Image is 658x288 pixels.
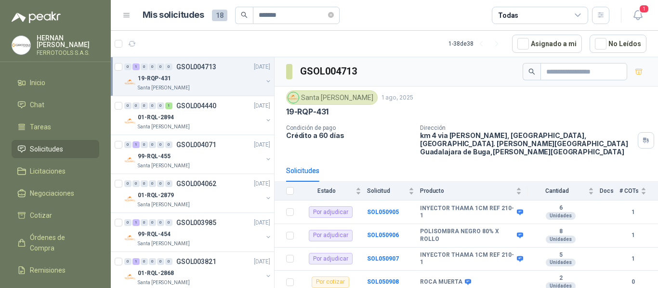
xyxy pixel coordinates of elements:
[309,206,353,218] div: Por adjudicar
[149,219,156,226] div: 0
[176,63,216,70] p: GSOL004713
[527,188,586,194] span: Cantidad
[420,251,514,266] b: INYECTOR THAMA 1CM REF 210-1
[367,182,420,200] th: Solicitud
[138,240,190,248] p: Santa [PERSON_NAME]
[149,258,156,265] div: 0
[254,140,270,150] p: [DATE]
[124,100,272,131] a: 0 0 0 0 0 1 GSOL004440[DATE] Company Logo01-RQL-2894Santa [PERSON_NAME]
[619,254,646,263] b: 1
[12,36,30,54] img: Company Logo
[165,258,172,265] div: 0
[328,12,334,18] span: close-circle
[12,162,99,180] a: Licitaciones
[124,219,132,226] div: 0
[288,92,299,103] img: Company Logo
[149,180,156,187] div: 0
[527,204,594,212] b: 6
[300,64,358,79] h3: GSOL004713
[138,152,171,161] p: 99-RQL-455
[132,258,140,265] div: 1
[12,12,61,23] img: Logo peakr
[382,93,413,102] p: 1 ago, 2025
[619,188,639,194] span: # COTs
[165,219,172,226] div: 0
[149,141,156,148] div: 0
[527,275,594,282] b: 2
[176,258,216,265] p: GSOL003821
[141,180,148,187] div: 0
[138,74,171,83] p: 19-RQP-431
[37,35,99,48] p: HERNAN [PERSON_NAME]
[420,278,462,286] b: ROCA MUERTA
[124,258,132,265] div: 0
[124,102,132,109] div: 0
[420,125,634,131] p: Dirección
[30,265,66,275] span: Remisiones
[629,7,646,24] button: 1
[157,219,164,226] div: 0
[138,84,190,92] p: Santa [PERSON_NAME]
[546,212,576,220] div: Unidades
[286,165,319,176] div: Solicitudes
[143,8,204,22] h1: Mis solicitudes
[254,101,270,111] p: [DATE]
[132,141,140,148] div: 1
[138,113,174,122] p: 01-RQL-2894
[619,208,646,217] b: 1
[12,228,99,257] a: Órdenes de Compra
[546,236,576,243] div: Unidades
[286,131,412,139] p: Crédito a 60 días
[12,140,99,158] a: Solicitudes
[328,11,334,20] span: close-circle
[157,102,164,109] div: 0
[12,118,99,136] a: Tareas
[132,63,140,70] div: 1
[176,141,216,148] p: GSOL004071
[149,102,156,109] div: 0
[420,182,527,200] th: Producto
[312,276,349,288] div: Por cotizar
[619,182,658,200] th: # COTs
[176,180,216,187] p: GSOL004062
[254,218,270,227] p: [DATE]
[157,141,164,148] div: 0
[132,102,140,109] div: 0
[254,257,270,266] p: [DATE]
[149,63,156,70] div: 0
[124,178,272,209] a: 0 0 0 0 0 0 GSOL004062[DATE] Company Logo01-RQL-2879Santa [PERSON_NAME]
[309,230,353,241] div: Por adjudicar
[30,77,45,88] span: Inicio
[254,179,270,188] p: [DATE]
[367,255,399,262] a: SOL050907
[124,217,272,248] a: 0 1 0 0 0 0 GSOL003985[DATE] Company Logo99-RQL-454Santa [PERSON_NAME]
[12,261,99,279] a: Remisiones
[165,63,172,70] div: 0
[30,166,66,176] span: Licitaciones
[176,219,216,226] p: GSOL003985
[141,141,148,148] div: 0
[420,188,514,194] span: Producto
[165,141,172,148] div: 0
[138,230,171,239] p: 99-RQL-454
[124,115,136,127] img: Company Logo
[124,193,136,205] img: Company Logo
[300,188,354,194] span: Estado
[590,35,646,53] button: No Leídos
[212,10,227,21] span: 18
[527,228,594,236] b: 8
[367,232,399,238] a: SOL050906
[141,258,148,265] div: 0
[138,162,190,170] p: Santa [PERSON_NAME]
[138,279,190,287] p: Santa [PERSON_NAME]
[124,232,136,244] img: Company Logo
[138,191,174,200] p: 01-RQL-2879
[527,251,594,259] b: 5
[30,144,63,154] span: Solicitudes
[619,231,646,240] b: 1
[619,277,646,287] b: 0
[124,63,132,70] div: 0
[286,90,378,105] div: Santa [PERSON_NAME]
[176,102,216,109] p: GSOL004440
